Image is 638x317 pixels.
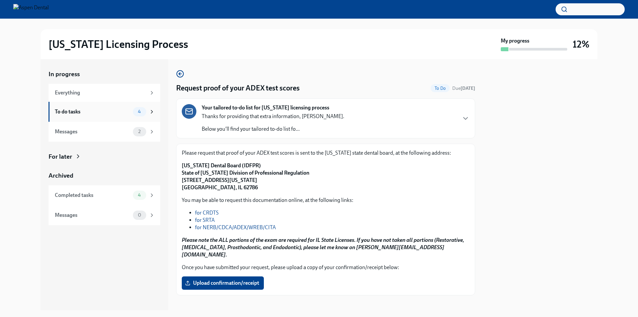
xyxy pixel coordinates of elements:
span: 2 [134,129,145,134]
img: Aspen Dental [13,4,49,15]
a: for NERB/CDCA/ADEX/WREB/CITA [195,224,276,231]
span: 0 [134,213,145,218]
div: Messages [55,212,130,219]
div: Completed tasks [55,192,130,199]
div: Messages [55,128,130,135]
div: Everything [55,89,146,96]
strong: Your tailored to-do list for [US_STATE] licensing process [202,104,329,111]
strong: [US_STATE] Dental Board (IDFPR) State of [US_STATE] Division of Professional Regulation [STREET_A... [182,162,309,191]
label: Upload confirmation/receipt [182,276,264,290]
strong: [DATE] [461,85,475,91]
p: Please request that proof of your ADEX test scores is sent to the [US_STATE] state dental board, ... [182,149,470,157]
a: To do tasks4 [49,102,160,122]
h2: [US_STATE] Licensing Process [49,38,188,51]
a: Everything [49,84,160,102]
div: For later [49,152,72,161]
p: You may be able to request this documentation online, at the following links: [182,197,470,204]
strong: Please note the ALL portions of the exam are required for IL State Licenses. If you have not take... [182,237,464,258]
span: Due [452,85,475,91]
span: August 17th, 2025 09:00 [452,85,475,91]
a: Messages0 [49,205,160,225]
span: Upload confirmation/receipt [186,280,259,286]
a: for CRDTS [195,210,219,216]
p: Once you have submitted your request, please upload a copy of your confirmation/receipt below: [182,264,470,271]
span: 4 [134,193,145,198]
span: To Do [431,86,450,91]
a: Completed tasks4 [49,185,160,205]
a: for SRTA [195,217,215,223]
strong: My progress [501,37,529,45]
a: For later [49,152,160,161]
a: Messages2 [49,122,160,142]
div: To do tasks [55,108,130,115]
p: Below you'll find your tailored to-do list fo... [202,125,344,133]
a: Archived [49,171,160,180]
h3: 12% [573,38,589,50]
p: Thanks for providing that extra information, [PERSON_NAME]. [202,113,344,120]
h4: Request proof of your ADEX test scores [176,83,300,93]
a: In progress [49,70,160,79]
span: 4 [134,109,145,114]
